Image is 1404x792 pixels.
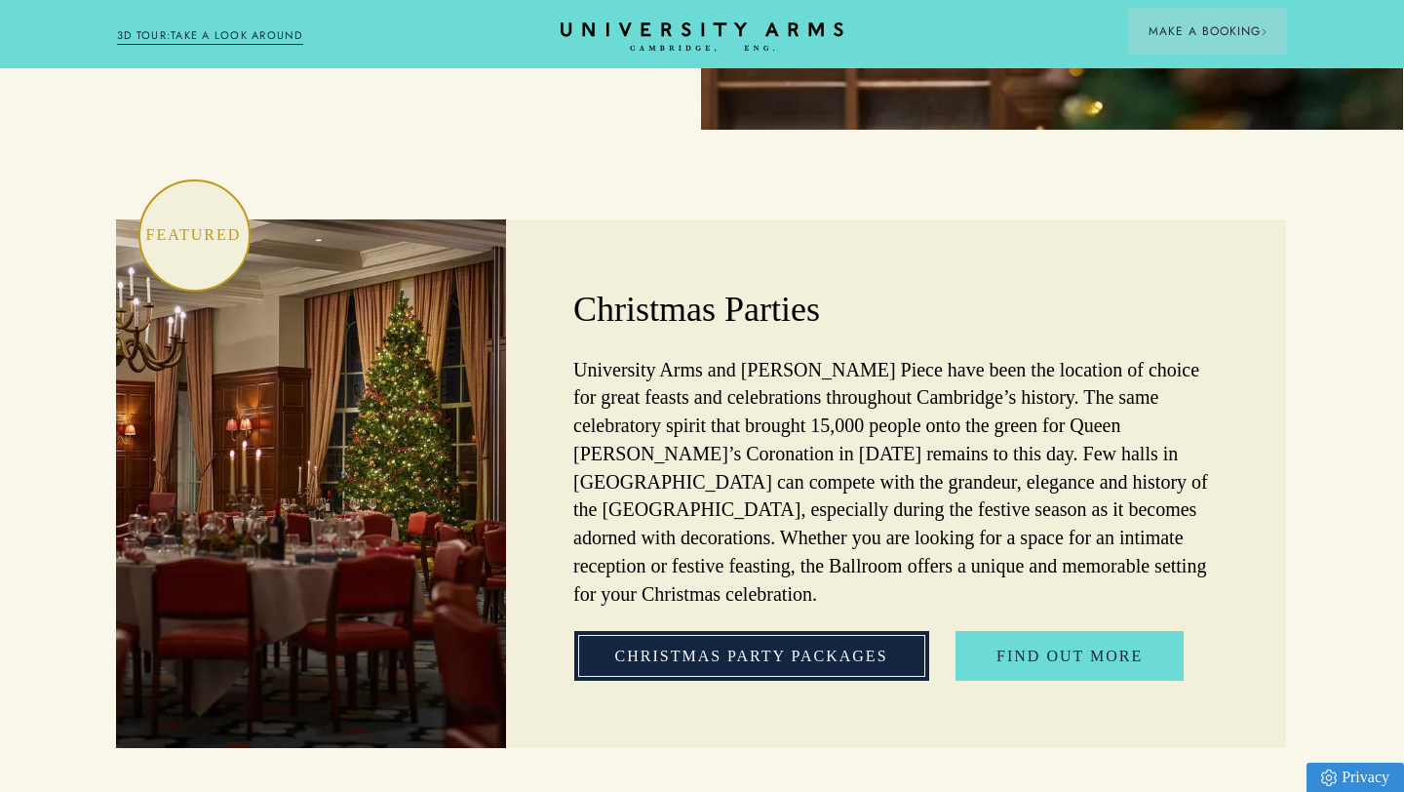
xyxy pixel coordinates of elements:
[955,631,1184,682] a: Find out More
[1321,770,1337,786] img: Privacy
[573,356,1219,609] p: University Arms and [PERSON_NAME] Piece have been the location of choice for great feasts and cel...
[1306,763,1404,792] a: Privacy
[116,219,506,749] img: image-2eb62e0d8836f9b8fe65471afb56e775a1fd3682-2500x1667-jpg
[574,631,929,682] a: Christmas Party Packages
[117,27,303,45] a: 3D TOUR:TAKE A LOOK AROUND
[573,287,1219,334] h2: Christmas Parties
[561,22,843,53] a: Home
[1149,22,1267,40] span: Make a Booking
[1261,28,1267,35] img: Arrow icon
[138,219,249,252] p: Featured
[1129,8,1287,55] button: Make a BookingArrow icon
